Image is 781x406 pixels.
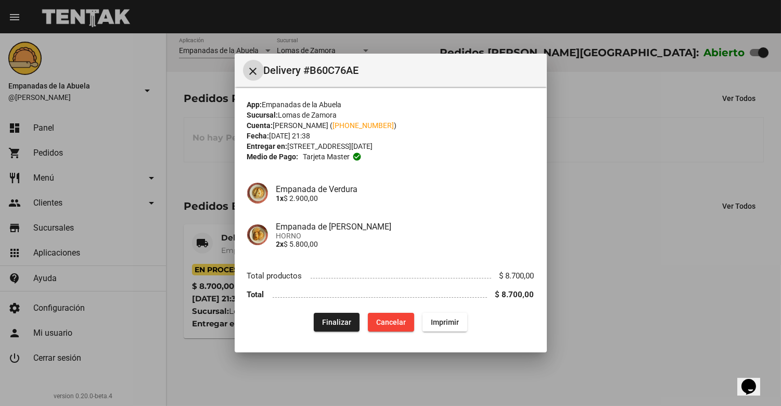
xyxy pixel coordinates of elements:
button: Imprimir [422,313,467,332]
p: $ 5.800,00 [276,240,534,248]
span: Delivery #B60C76AE [264,62,539,79]
mat-icon: check_circle [352,152,362,161]
b: 2x [276,240,284,248]
img: 80da8329-9e11-41ab-9a6e-ba733f0c0218.jpg [247,183,268,204]
button: Finalizar [314,313,360,332]
span: Finalizar [322,318,351,326]
span: Cancelar [376,318,406,326]
b: 1x [276,194,284,202]
div: [DATE] 21:38 [247,131,534,141]
strong: Entregar en: [247,142,288,150]
li: Total productos $ 8.700,00 [247,266,534,285]
strong: Sucursal: [247,111,278,119]
li: Total $ 8.700,00 [247,285,534,304]
span: HORNO [276,232,534,240]
a: [PHONE_NUMBER] [333,121,394,130]
button: Cerrar [243,60,264,81]
h4: Empanada de Verdura [276,184,534,194]
strong: Medio de Pago: [247,151,299,162]
div: [PERSON_NAME] ( ) [247,120,534,131]
strong: Cuenta: [247,121,273,130]
strong: Fecha: [247,132,270,140]
button: Cancelar [368,313,414,332]
span: Imprimir [431,318,459,326]
p: $ 2.900,00 [276,194,534,202]
span: Tarjeta master [303,151,350,162]
div: Lomas de Zamora [247,110,534,120]
strong: App: [247,100,262,109]
iframe: chat widget [737,364,771,396]
div: [STREET_ADDRESS][DATE] [247,141,534,151]
h4: Empanada de [PERSON_NAME] [276,222,534,232]
mat-icon: Cerrar [247,65,260,78]
img: f753fea7-0f09-41b3-9a9e-ddb84fc3b359.jpg [247,224,268,245]
div: Empanadas de la Abuela [247,99,534,110]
